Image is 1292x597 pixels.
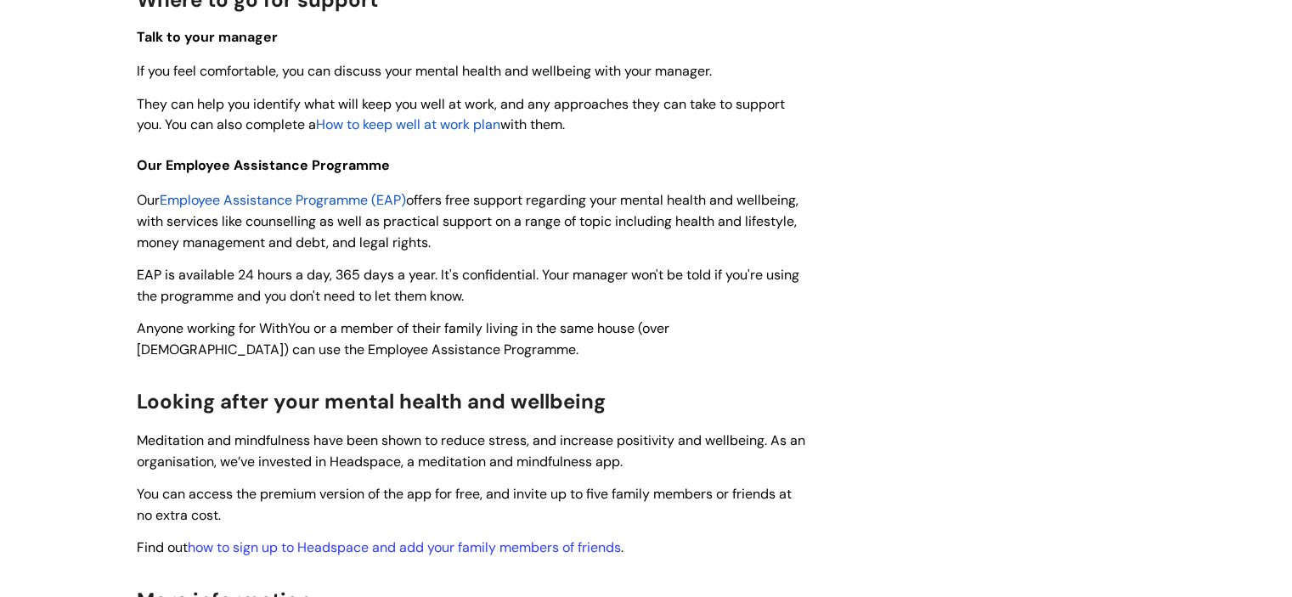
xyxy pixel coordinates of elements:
[137,191,160,209] span: Our
[137,156,390,174] span: Our Employee Assistance Programme
[137,431,805,470] span: Meditation and mindfulness have been shown to reduce stress, and increase positivity and wellbein...
[160,191,406,209] a: Employee Assistance Programme (EAP)
[137,62,712,80] span: If you feel comfortable, you can discuss your mental health and wellbeing with your manager.
[137,485,792,524] span: You can access the premium version of the app for free, and invite up to five family members or f...
[137,538,623,556] span: Find out .
[137,319,669,358] span: Anyone working for WithYou or a member of their family living in the same house (over [DEMOGRAPHI...
[188,538,621,556] a: how to sign up to Headspace and add your family members of friends
[137,191,798,251] span: offers free support regarding your mental health and wellbeing, with services like counselling as...
[137,95,785,134] span: They can help you identify what will keep you well at work, and any approaches they can take to s...
[137,266,799,305] span: EAP is available 24 hours a day, 365 days a year. It's confidential. Your manager won't be told i...
[500,115,565,133] span: with them.
[316,115,500,133] a: How to keep well at work plan
[137,388,606,414] span: Looking after your mental health and wellbeing
[137,28,278,46] span: Talk to your manager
